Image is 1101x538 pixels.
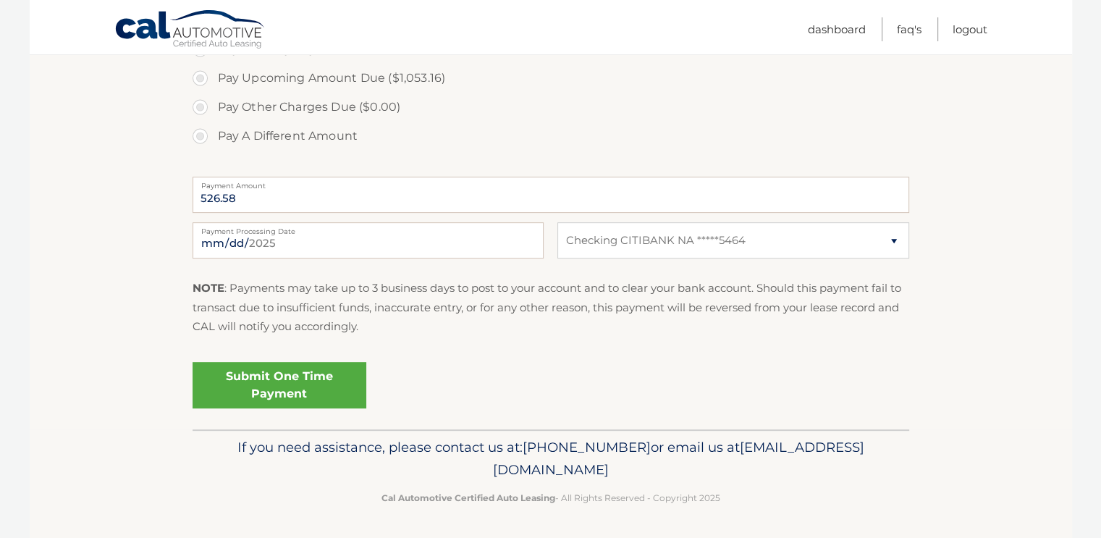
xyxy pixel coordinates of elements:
[193,281,224,295] strong: NOTE
[381,492,555,503] strong: Cal Automotive Certified Auto Leasing
[523,439,651,455] span: [PHONE_NUMBER]
[897,17,921,41] a: FAQ's
[808,17,866,41] a: Dashboard
[202,436,900,482] p: If you need assistance, please contact us at: or email us at
[193,222,544,234] label: Payment Processing Date
[953,17,987,41] a: Logout
[193,279,909,336] p: : Payments may take up to 3 business days to post to your account and to clear your bank account....
[193,93,909,122] label: Pay Other Charges Due ($0.00)
[193,362,366,408] a: Submit One Time Payment
[114,9,266,51] a: Cal Automotive
[193,177,909,188] label: Payment Amount
[202,490,900,505] p: - All Rights Reserved - Copyright 2025
[193,177,909,213] input: Payment Amount
[193,222,544,259] input: Payment Date
[193,64,909,93] label: Pay Upcoming Amount Due ($1,053.16)
[193,122,909,151] label: Pay A Different Amount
